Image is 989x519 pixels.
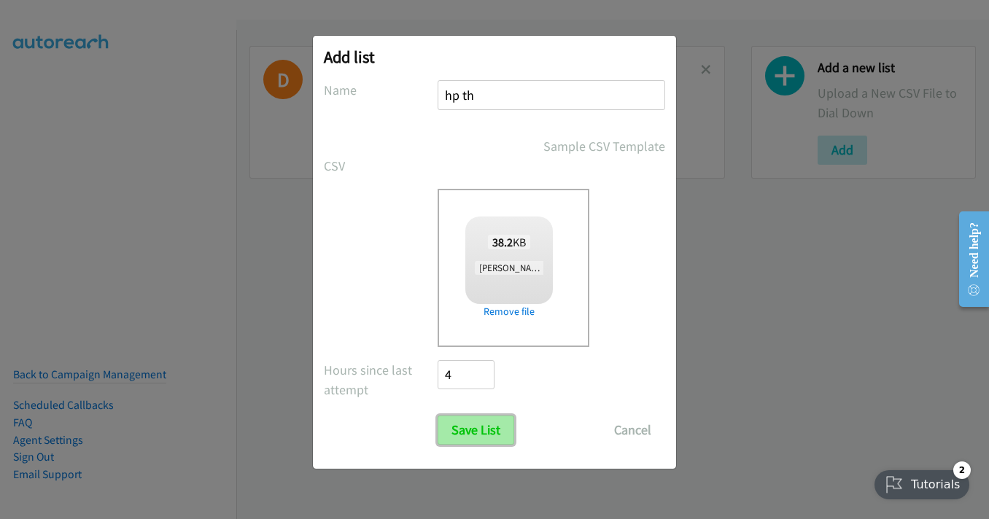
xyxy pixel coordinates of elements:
span: [PERSON_NAME] + HP FY25 Q4 BPS & ACS - TH.csv [475,261,679,275]
h2: Add list [324,47,665,67]
label: Name [324,80,438,100]
span: KB [488,235,531,249]
a: Sample CSV Template [543,136,665,156]
a: Remove file [465,304,553,319]
button: Cancel [600,415,665,445]
label: CSV [324,156,438,176]
strong: 38.2 [492,235,513,249]
iframe: Resource Center [947,201,989,317]
iframe: Checklist [866,456,978,508]
label: Hours since last attempt [324,360,438,399]
input: Save List [438,415,514,445]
